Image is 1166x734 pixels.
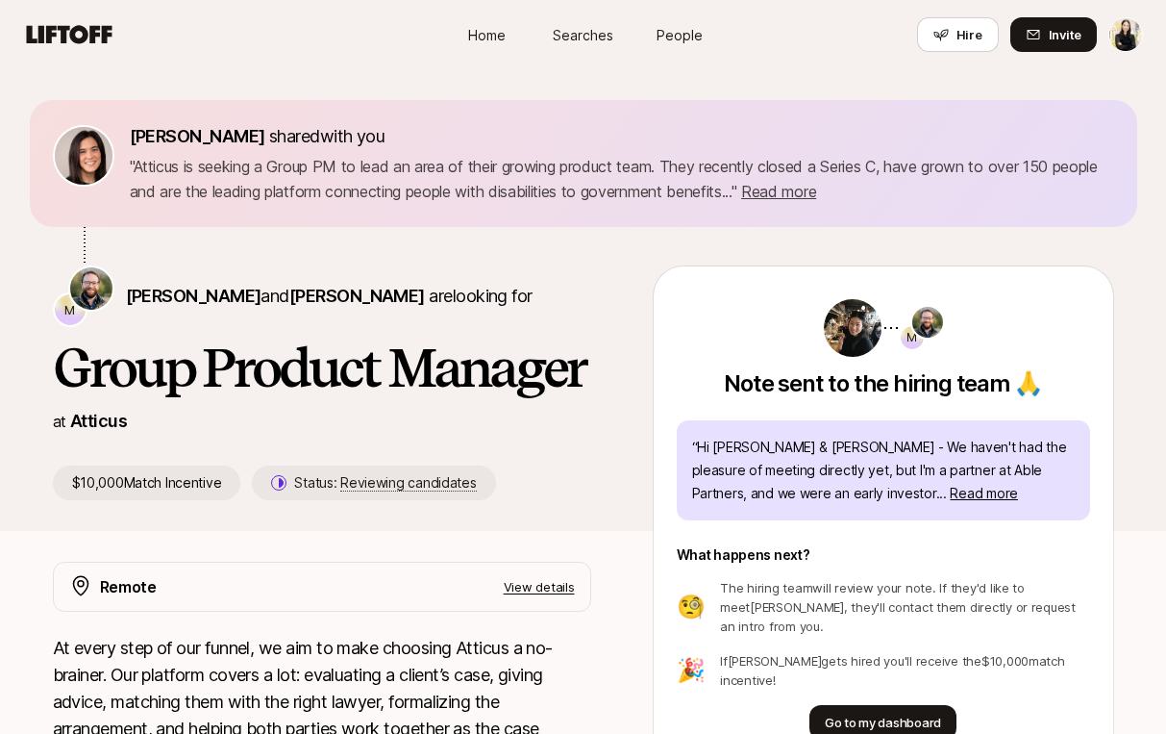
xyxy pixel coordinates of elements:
[1108,17,1143,52] button: Alison Ryu
[504,577,575,596] p: View details
[917,17,999,52] button: Hire
[294,471,476,494] p: Status:
[130,123,393,150] p: shared
[724,370,1041,397] p: Note sent to the hiring team 🙏
[677,659,706,682] p: 🎉
[320,126,385,146] span: with you
[692,436,1075,505] p: “Hi [PERSON_NAME] & [PERSON_NAME] - We haven't had the pleasure of meeting directly yet, but I'm ...
[956,25,982,44] span: Hire
[1010,17,1097,52] button: Invite
[632,17,728,53] a: People
[53,466,241,500] p: $10,000 Match Incentive
[64,298,75,321] p: M
[260,286,424,306] span: and
[126,283,533,310] p: are looking for
[906,326,917,349] p: M
[720,578,1089,636] p: The hiring team will review your note. If they'd like to meet [PERSON_NAME] , they'll contact the...
[824,299,881,357] img: Samantha Ryu
[1109,18,1142,51] img: Alison Ryu
[130,154,1114,204] p: " Atticus is seeking a Group PM to lead an area of their growing product team. They recently clos...
[677,544,1090,567] p: What happens next?
[912,307,943,338] img: Ben Abrahams
[53,409,66,434] p: at
[100,574,157,599] p: Remote
[55,127,112,185] img: 71d7b91d_d7cb_43b4_a7ea_a9b2f2cc6e03.jpg
[340,474,476,492] span: Reviewing candidates
[70,411,127,431] a: Atticus
[553,25,613,45] span: Searches
[657,25,703,45] span: People
[535,17,632,53] a: Searches
[468,25,506,45] span: Home
[289,286,425,306] span: [PERSON_NAME]
[70,267,112,310] img: Ben Abrahams
[439,17,535,53] a: Home
[741,182,816,201] span: Read more
[130,126,265,146] span: [PERSON_NAME]
[126,286,261,306] span: [PERSON_NAME]
[950,485,1017,501] span: Read more
[720,651,1089,690] p: If [PERSON_NAME] gets hired you'll receive the $10,000 match incentive!
[1049,25,1081,44] span: Invite
[53,339,591,396] h1: Group Product Manager
[677,595,706,619] p: 🧐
